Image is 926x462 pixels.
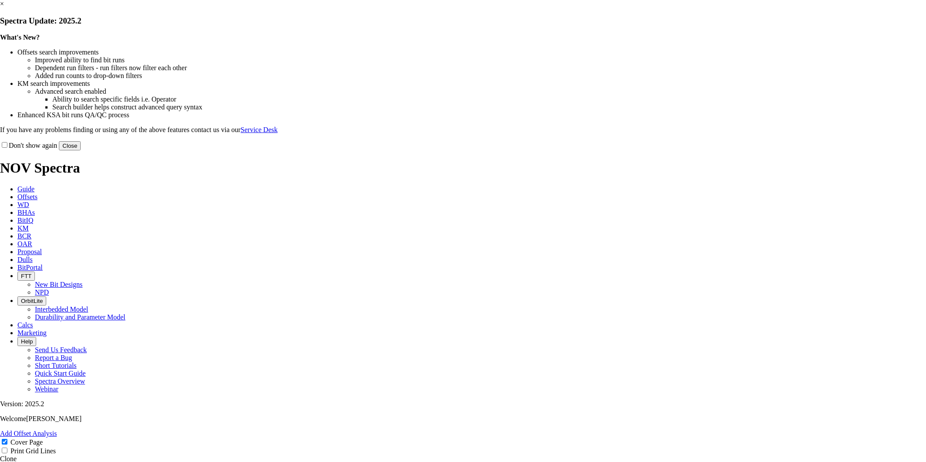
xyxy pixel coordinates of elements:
li: Offsets search improvements [17,48,926,56]
span: Marketing [17,329,47,336]
a: Spectra Overview [35,377,85,385]
a: Short Tutorials [35,362,77,369]
span: BHAs [17,209,35,216]
label: Cover Page [10,438,43,446]
span: BCR [17,232,31,240]
a: Service Desk [241,126,278,133]
span: Calcs [17,321,33,329]
span: FTT [21,273,31,279]
li: Advanced search enabled [35,88,926,95]
span: WD [17,201,29,208]
a: Durability and Parameter Model [35,313,126,321]
span: [PERSON_NAME] [26,415,82,422]
li: KM search improvements [17,80,926,88]
input: Don't show again [2,142,7,148]
a: NPD [35,289,49,296]
li: Search builder helps construct advanced query syntax [52,103,926,111]
span: Guide [17,185,34,193]
a: New Bit Designs [35,281,82,288]
li: Dependent run filters - run filters now filter each other [35,64,926,72]
li: Ability to search specific fields i.e. Operator [52,95,926,103]
a: Send Us Feedback [35,346,87,353]
li: Enhanced KSA bit runs QA/QC process [17,111,926,119]
button: Close [59,141,81,150]
span: BitPortal [17,264,43,271]
span: Help [21,338,33,345]
a: Webinar [35,385,58,393]
label: Print Grid Lines [10,447,56,455]
span: BitIQ [17,217,33,224]
li: Added run counts to drop-down filters [35,72,926,80]
span: KM [17,224,29,232]
span: Proposal [17,248,42,255]
a: Interbedded Model [35,306,88,313]
span: Offsets [17,193,37,200]
a: Quick Start Guide [35,370,85,377]
span: OrbitLite [21,298,43,304]
span: OAR [17,240,32,248]
a: Report a Bug [35,354,72,361]
span: Dulls [17,256,33,263]
li: Improved ability to find bit runs [35,56,926,64]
